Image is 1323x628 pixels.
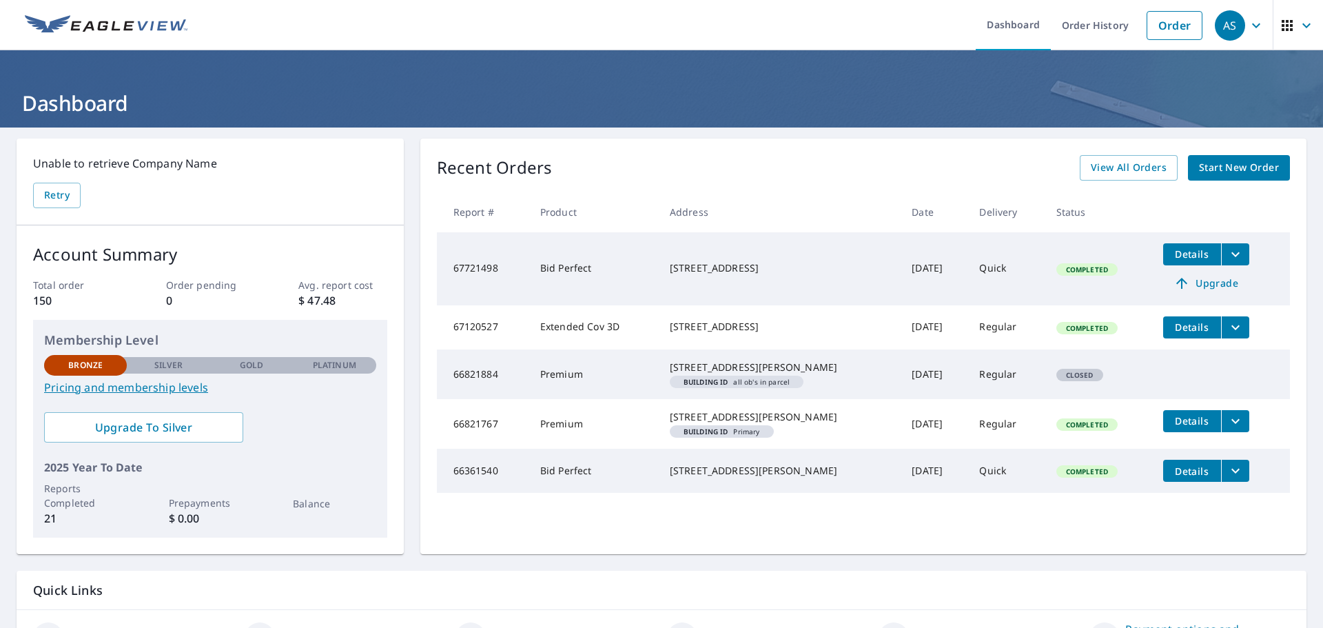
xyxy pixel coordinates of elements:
td: [DATE] [901,399,968,449]
th: Address [659,192,901,232]
td: [DATE] [901,305,968,350]
th: Date [901,192,968,232]
p: Avg. report cost [298,278,387,292]
td: 66361540 [437,449,529,493]
td: Quick [968,449,1045,493]
td: Regular [968,305,1045,350]
p: Recent Orders [437,155,553,181]
span: Completed [1058,323,1116,333]
td: Bid Perfect [529,449,659,493]
a: Order [1147,11,1202,40]
p: Quick Links [33,582,1290,599]
span: Details [1171,247,1213,261]
div: [STREET_ADDRESS][PERSON_NAME] [670,361,890,374]
span: Retry [44,187,70,204]
button: filesDropdownBtn-67120527 [1221,316,1249,338]
th: Report # [437,192,529,232]
td: Bid Perfect [529,232,659,305]
div: [STREET_ADDRESS] [670,261,890,275]
p: Platinum [313,359,356,372]
p: Reports Completed [44,481,127,510]
button: filesDropdownBtn-66361540 [1221,460,1249,482]
span: Completed [1058,420,1116,429]
span: Details [1171,414,1213,427]
p: Silver [154,359,183,372]
p: $ 47.48 [298,292,387,309]
a: Upgrade To Silver [44,412,243,443]
a: Pricing and membership levels [44,379,376,396]
th: Product [529,192,659,232]
p: 2025 Year To Date [44,459,376,476]
span: all ob's in parcel [675,378,798,385]
span: Completed [1058,467,1116,476]
span: Upgrade [1171,275,1241,292]
td: [DATE] [901,350,968,399]
td: [DATE] [901,449,968,493]
h1: Dashboard [17,89,1306,117]
button: detailsBtn-67120527 [1163,316,1221,338]
p: Order pending [166,278,254,292]
button: detailsBtn-66361540 [1163,460,1221,482]
td: Extended Cov 3D [529,305,659,350]
button: detailsBtn-66821767 [1163,410,1221,432]
td: 66821767 [437,399,529,449]
td: [DATE] [901,232,968,305]
td: Regular [968,350,1045,399]
div: AS [1215,10,1245,41]
p: 0 [166,292,254,309]
p: Balance [293,496,376,511]
div: [STREET_ADDRESS] [670,320,890,334]
div: [STREET_ADDRESS][PERSON_NAME] [670,464,890,478]
button: detailsBtn-67721498 [1163,243,1221,265]
span: View All Orders [1091,159,1167,176]
em: Building ID [684,428,728,435]
a: View All Orders [1080,155,1178,181]
button: filesDropdownBtn-67721498 [1221,243,1249,265]
th: Status [1045,192,1152,232]
td: 66821884 [437,350,529,399]
p: Prepayments [169,496,252,510]
a: Upgrade [1163,272,1249,294]
p: 150 [33,292,121,309]
th: Delivery [968,192,1045,232]
span: Completed [1058,265,1116,274]
span: Start New Order [1199,159,1279,176]
p: Bronze [68,359,103,372]
span: Upgrade To Silver [55,420,232,435]
p: 21 [44,510,127,527]
p: Membership Level [44,331,376,350]
p: Unable to retrieve Company Name [33,155,387,172]
span: Closed [1058,370,1102,380]
td: 67120527 [437,305,529,350]
span: Details [1171,465,1213,478]
td: 67721498 [437,232,529,305]
a: Start New Order [1188,155,1290,181]
p: $ 0.00 [169,510,252,527]
img: EV Logo [25,15,187,36]
div: [STREET_ADDRESS][PERSON_NAME] [670,410,890,424]
span: Details [1171,321,1213,334]
em: Building ID [684,378,728,385]
button: filesDropdownBtn-66821767 [1221,410,1249,432]
td: Regular [968,399,1045,449]
p: Gold [240,359,263,372]
td: Premium [529,350,659,399]
button: Retry [33,183,81,208]
td: Premium [529,399,659,449]
p: Total order [33,278,121,292]
td: Quick [968,232,1045,305]
p: Account Summary [33,242,387,267]
span: Primary [675,428,768,435]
